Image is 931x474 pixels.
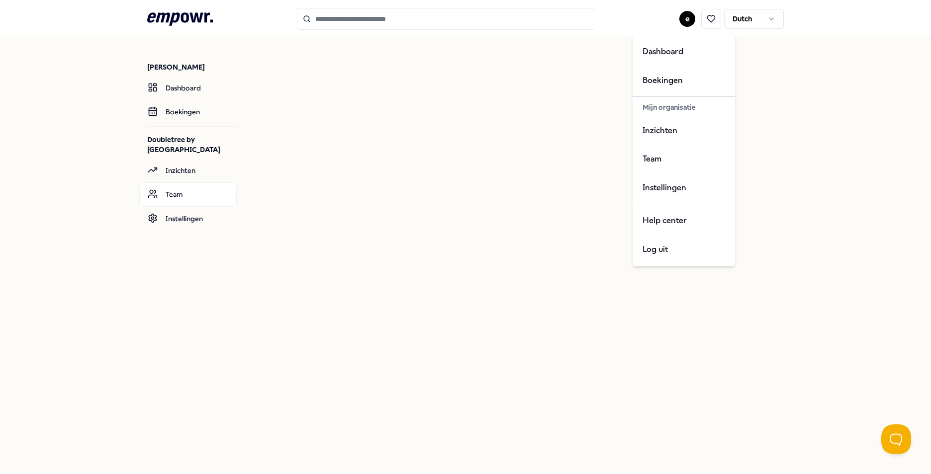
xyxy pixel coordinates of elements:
a: Inzichten [139,158,237,182]
a: Team [139,182,237,206]
a: Instellingen [139,207,237,231]
a: Dashboard [635,37,733,66]
iframe: Help Scout Beacon - Open [881,424,911,454]
input: Search for products, categories or subcategories [297,8,595,30]
a: Boekingen [139,100,237,124]
div: Mijn organisatie [635,99,733,116]
button: e [679,11,695,27]
a: Dashboard [139,76,237,100]
p: Doubletree by [GEOGRAPHIC_DATA] [147,135,237,155]
p: [PERSON_NAME] [147,62,237,72]
div: Log uit [635,235,733,264]
a: Team [635,145,733,173]
a: Help center [635,206,733,235]
a: Boekingen [635,66,733,95]
a: Inzichten [635,116,733,145]
a: Instellingen [635,173,733,202]
div: e [632,35,736,266]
